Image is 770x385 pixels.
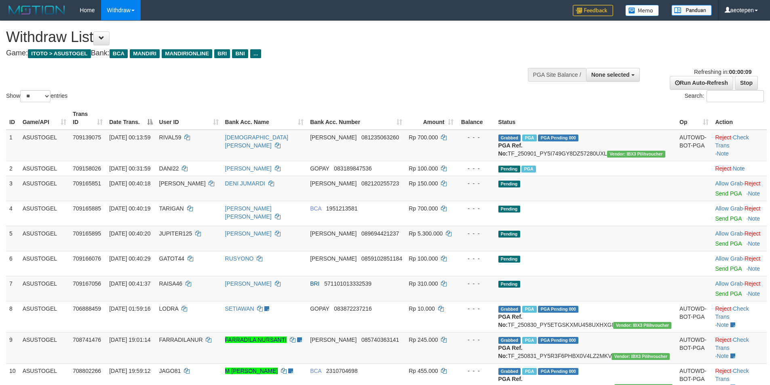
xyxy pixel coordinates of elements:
[457,107,495,130] th: Balance
[6,226,19,251] td: 5
[712,161,767,176] td: ·
[715,180,744,187] span: ·
[162,49,212,58] span: MANDIRIONLINE
[745,180,761,187] a: Reject
[6,301,19,332] td: 8
[225,165,272,172] a: [PERSON_NAME]
[409,280,438,287] span: Rp 310.000
[6,49,505,57] h4: Game: Bank:
[156,107,222,130] th: User ID: activate to sort column ascending
[498,313,523,328] b: PGA Ref. No:
[409,305,435,312] span: Rp 10.000
[607,151,665,158] span: Vendor URL: https://payment5.1velocity.biz
[745,230,761,237] a: Reject
[109,280,150,287] span: [DATE] 00:41:37
[715,205,743,212] a: Allow Grab
[73,180,101,187] span: 709165851
[225,230,272,237] a: [PERSON_NAME]
[717,150,729,157] a: Note
[109,180,150,187] span: [DATE] 00:40:18
[6,161,19,176] td: 2
[712,107,767,130] th: Action
[521,166,536,173] span: Marked by aeorob
[6,90,68,102] label: Show entries
[409,368,438,374] span: Rp 455.000
[310,165,329,172] span: GOPAY
[538,135,578,141] span: PGA Pending
[310,255,357,262] span: [PERSON_NAME]
[73,205,101,212] span: 709165885
[19,107,70,130] th: Game/API: activate to sort column ascending
[460,367,492,375] div: - - -
[159,165,179,172] span: DANI22
[460,305,492,313] div: - - -
[495,107,677,130] th: Status
[310,337,357,343] span: [PERSON_NAME]
[73,368,101,374] span: 708802266
[19,301,70,332] td: ASUSTOGEL
[159,134,181,141] span: RIVAL59
[685,90,764,102] label: Search:
[498,166,520,173] span: Pending
[159,230,192,237] span: JUPITER125
[715,305,749,320] a: Check Trans
[20,90,51,102] select: Showentries
[6,276,19,301] td: 7
[613,322,671,329] span: Vendor URL: https://payment5.1velocity.biz
[409,255,438,262] span: Rp 100.000
[715,190,741,197] a: Send PGA
[361,255,402,262] span: Copy 0859102851184 to clipboard
[498,306,521,313] span: Grabbed
[225,280,272,287] a: [PERSON_NAME]
[6,176,19,201] td: 3
[522,135,536,141] span: Marked by aeorob
[715,255,744,262] span: ·
[498,256,520,263] span: Pending
[73,280,101,287] span: 709167056
[109,255,150,262] span: [DATE] 00:40:29
[310,368,321,374] span: BCA
[109,368,150,374] span: [DATE] 19:59:12
[733,165,745,172] a: Note
[225,134,289,149] a: [DEMOGRAPHIC_DATA][PERSON_NAME]
[109,305,150,312] span: [DATE] 01:59:16
[715,368,749,382] a: Check Trans
[6,130,19,161] td: 1
[715,180,743,187] a: Allow Grab
[573,5,613,16] img: Feedback.jpg
[73,165,101,172] span: 709158026
[19,130,70,161] td: ASUSTOGEL
[110,49,128,58] span: BCA
[225,368,278,374] a: M [PERSON_NAME]
[712,332,767,363] td: · ·
[729,69,751,75] strong: 00:00:09
[694,69,751,75] span: Refreshing in:
[715,230,744,237] span: ·
[334,305,371,312] span: Copy 083872237216 to clipboard
[409,180,438,187] span: Rp 150.000
[409,205,438,212] span: Rp 700.000
[625,5,659,16] img: Button%20Memo.svg
[361,337,399,343] span: Copy 085740363141 to clipboard
[19,276,70,301] td: ASUSTOGEL
[6,201,19,226] td: 4
[676,332,712,363] td: AUTOWD-BOT-PGA
[324,280,371,287] span: Copy 571101013332539 to clipboard
[715,337,731,343] a: Reject
[19,332,70,363] td: ASUSTOGEL
[715,290,741,297] a: Send PGA
[676,301,712,332] td: AUTOWD-BOT-PGA
[159,280,183,287] span: RAISA46
[225,305,254,312] a: SETIAWAN
[310,180,357,187] span: [PERSON_NAME]
[6,29,505,45] h1: Withdraw List
[73,255,101,262] span: 709166076
[498,368,521,375] span: Grabbed
[159,205,184,212] span: TARIGAN
[310,280,319,287] span: BRI
[712,226,767,251] td: ·
[326,205,358,212] span: Copy 1951213581 to clipboard
[19,161,70,176] td: ASUSTOGEL
[310,205,321,212] span: BCA
[460,204,492,212] div: - - -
